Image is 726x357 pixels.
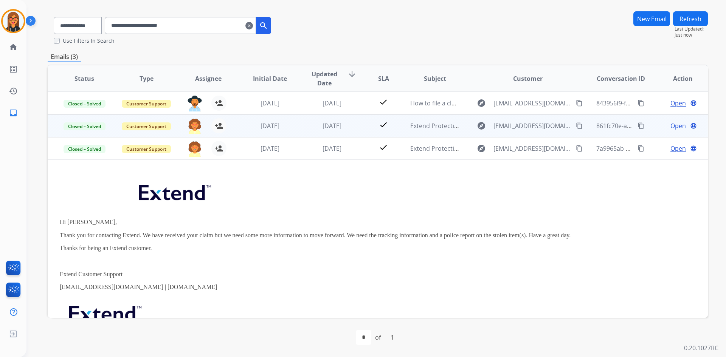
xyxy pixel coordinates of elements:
span: Open [670,121,686,130]
p: [EMAIL_ADDRESS][DOMAIN_NAME] | [DOMAIN_NAME] [60,284,572,291]
span: Open [670,144,686,153]
p: Thanks for being an Extend customer. [60,245,572,252]
img: agent-avatar [187,118,202,134]
span: 7a9965ab-8166-48fd-9521-e9f708c9200a [596,144,710,153]
mat-icon: content_copy [638,122,644,129]
span: Assignee [195,74,222,83]
span: How to file a claim [410,99,462,107]
span: Status [74,74,94,83]
mat-icon: language [690,145,697,152]
mat-icon: clear [245,21,253,30]
span: Conversation ID [597,74,645,83]
img: avatar [3,11,24,32]
div: 1 [385,330,400,345]
mat-icon: home [9,43,18,52]
mat-icon: explore [477,144,486,153]
span: Customer Support [122,100,171,108]
mat-icon: language [690,122,697,129]
span: [DATE] [323,122,341,130]
mat-icon: inbox [9,108,18,117]
span: Customer Support [122,145,171,153]
span: SLA [378,74,389,83]
mat-icon: arrow_downward [347,70,357,79]
div: of [375,333,381,342]
mat-icon: language [690,100,697,107]
span: [DATE] [261,144,279,153]
mat-icon: person_add [214,99,223,108]
mat-icon: history [9,87,18,96]
span: [DATE] [261,99,279,107]
span: Extend Protection Plan [410,144,476,153]
span: Type [140,74,154,83]
span: Closed – Solved [64,122,105,130]
mat-icon: explore [477,121,486,130]
span: Open [670,99,686,108]
span: Extend Protection Plan [410,122,476,130]
p: Hi [PERSON_NAME], [60,219,572,226]
img: agent-avatar [187,96,202,111]
span: Just now [675,32,708,38]
span: [DATE] [323,99,341,107]
mat-icon: content_copy [576,100,583,107]
span: Initial Date [253,74,287,83]
mat-icon: content_copy [638,100,644,107]
p: Emails (3) [48,52,81,62]
span: Closed – Solved [64,145,105,153]
span: Subject [424,74,446,83]
span: [EMAIL_ADDRESS][DOMAIN_NAME] [493,99,571,108]
span: Customer Support [122,122,171,130]
mat-icon: person_add [214,121,223,130]
img: extend.png [60,297,149,327]
span: Updated Date [307,70,342,88]
mat-icon: check [379,120,388,129]
p: Thank you for contacting Extend. We have received your claim but we need some more information to... [60,232,572,239]
mat-icon: search [259,21,268,30]
img: agent-avatar [187,141,202,157]
p: Extend Customer Support [60,271,572,278]
th: Action [646,65,708,92]
span: 861fc70e-ab4a-4fb1-b88c-a884dabb3f6c [596,122,709,130]
span: 843956f9-f542-4622-b934-9b03ac1b2a55 [596,99,710,107]
p: 0.20.1027RC [684,343,718,352]
span: [DATE] [261,122,279,130]
mat-icon: content_copy [638,145,644,152]
span: [DATE] [323,144,341,153]
mat-icon: content_copy [576,122,583,129]
label: Use Filters In Search [63,37,115,45]
mat-icon: content_copy [576,145,583,152]
img: extend.png [129,176,219,206]
span: Last Updated: [675,26,708,32]
mat-icon: check [379,143,388,152]
span: [EMAIL_ADDRESS][DOMAIN_NAME] [493,121,571,130]
span: [EMAIL_ADDRESS][DOMAIN_NAME] [493,144,571,153]
button: New Email [633,11,670,26]
mat-icon: person_add [214,144,223,153]
mat-icon: explore [477,99,486,108]
mat-icon: list_alt [9,65,18,74]
span: Customer [513,74,543,83]
mat-icon: check [379,97,388,107]
button: Refresh [673,11,708,26]
span: Closed – Solved [64,100,105,108]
